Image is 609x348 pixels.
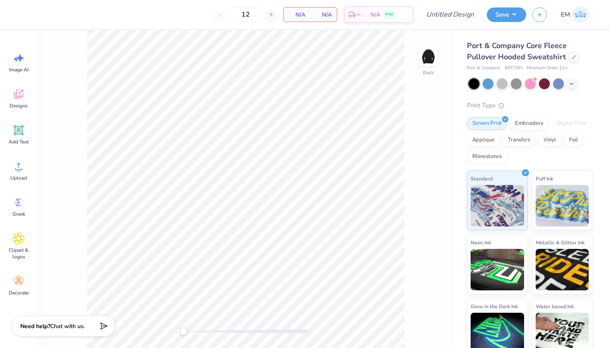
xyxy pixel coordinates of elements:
[487,7,526,22] button: Save
[471,174,493,183] span: Standard
[467,41,567,62] span: Port & Company Core Fleece Pullover Hooded Sweatshirt
[467,134,500,146] div: Applique
[179,327,188,336] div: Accessibility label
[536,249,589,290] img: Metallic & Glitter Ink
[471,302,518,311] span: Glow in the Dark Ink
[557,6,592,23] a: EM
[536,238,585,247] span: Metallic & Glitter Ink
[50,322,85,330] span: Chat with us.
[551,117,592,130] div: Digital Print
[20,322,50,330] strong: Need help?
[9,139,29,145] span: Add Text
[423,69,434,76] div: Back
[467,151,507,163] div: Rhinestones
[420,48,437,65] img: Back
[505,65,522,72] span: # PC78H
[10,102,28,109] span: Designs
[420,6,481,23] input: Untitled Design
[467,65,500,72] span: Port & Company
[561,10,570,19] span: EM
[9,66,29,73] span: Image AI
[370,10,380,19] span: N/A
[503,134,536,146] div: Transfers
[230,7,262,22] input: – –
[289,10,305,19] span: N/A
[536,185,589,226] img: Puff Ink
[9,290,29,296] span: Decorate
[5,247,32,260] span: Clipart & logos
[572,6,589,23] img: Elsa Mawani
[471,185,524,226] img: Standard
[467,117,507,130] div: Screen Print
[536,174,553,183] span: Puff Ink
[10,175,27,181] span: Upload
[12,211,25,217] span: Greek
[536,302,574,311] span: Water based Ink
[467,101,592,110] div: Print Type
[471,238,491,247] span: Neon Ink
[471,249,524,290] img: Neon Ink
[385,12,393,17] span: Free
[564,134,583,146] div: Foil
[527,65,568,72] span: Minimum Order: 12 +
[315,10,332,19] span: N/A
[510,117,549,130] div: Embroidery
[538,134,561,146] div: Vinyl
